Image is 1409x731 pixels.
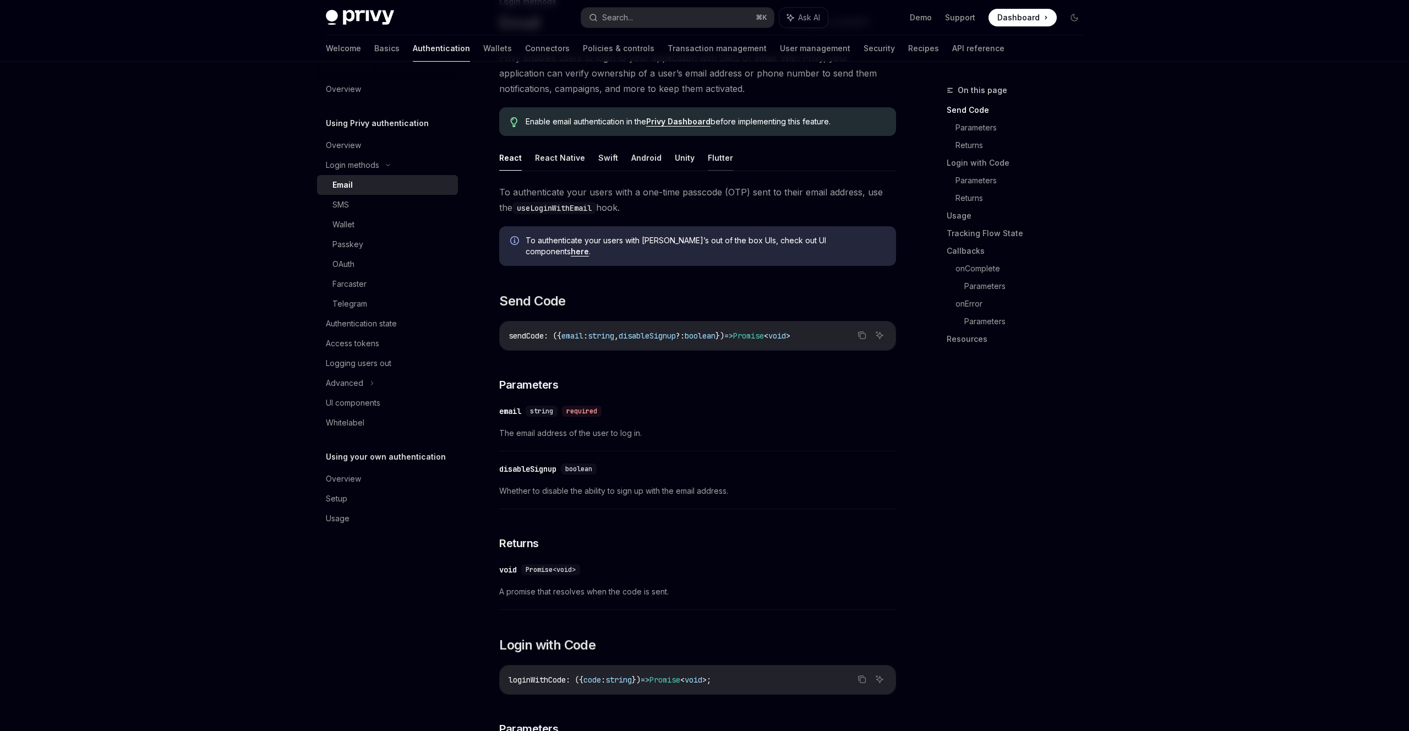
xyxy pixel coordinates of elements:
[332,218,354,231] div: Wallet
[668,35,767,62] a: Transaction management
[326,317,397,330] div: Authentication state
[676,331,685,341] span: ?:
[326,416,364,429] div: Whitelabel
[566,675,583,685] span: : ({
[510,117,518,127] svg: Tip
[332,258,354,271] div: OAuth
[413,35,470,62] a: Authentication
[317,215,458,234] a: Wallet
[958,84,1007,97] span: On this page
[864,35,895,62] a: Security
[910,12,932,23] a: Demo
[509,675,566,685] span: loginWithCode
[561,331,583,341] span: email
[632,675,641,685] span: })
[499,145,522,171] button: React
[855,672,869,686] button: Copy the contents from the code block
[724,331,733,341] span: =>
[641,675,649,685] span: =>
[317,135,458,155] a: Overview
[598,145,618,171] button: Swift
[583,331,588,341] span: :
[326,337,379,350] div: Access tokens
[685,675,702,685] span: void
[947,242,1092,260] a: Callbacks
[779,8,828,28] button: Ask AI
[947,225,1092,242] a: Tracking Flow State
[602,11,633,24] div: Search...
[702,675,707,685] span: >
[499,377,558,392] span: Parameters
[317,294,458,314] a: Telegram
[680,675,685,685] span: <
[499,564,517,575] div: void
[317,469,458,489] a: Overview
[544,331,561,341] span: : ({
[955,295,1092,313] a: onError
[798,12,820,23] span: Ask AI
[583,675,601,685] span: code
[332,277,367,291] div: Farcaster
[317,254,458,274] a: OAuth
[332,297,367,310] div: Telegram
[499,463,556,474] div: disableSignup
[317,489,458,509] a: Setup
[483,35,512,62] a: Wallets
[326,117,429,130] h5: Using Privy authentication
[955,137,1092,154] a: Returns
[646,117,711,127] a: Privy Dashboard
[326,139,361,152] div: Overview
[588,331,614,341] span: string
[332,198,349,211] div: SMS
[908,35,939,62] a: Recipes
[733,331,764,341] span: Promise
[1066,9,1083,26] button: Toggle dark mode
[955,119,1092,137] a: Parameters
[997,12,1040,23] span: Dashboard
[317,195,458,215] a: SMS
[317,413,458,433] a: Whitelabel
[872,672,887,686] button: Ask AI
[374,35,400,62] a: Basics
[499,585,896,598] span: A promise that resolves when the code is sent.
[649,675,680,685] span: Promise
[535,145,585,171] button: React Native
[317,234,458,254] a: Passkey
[945,12,975,23] a: Support
[326,377,363,390] div: Advanced
[605,675,632,685] span: string
[764,331,768,341] span: <
[614,331,619,341] span: ,
[855,328,869,342] button: Copy the contents from the code block
[326,492,347,505] div: Setup
[317,175,458,195] a: Email
[964,277,1092,295] a: Parameters
[317,274,458,294] a: Farcaster
[499,50,896,96] span: Privy enables users to login to your application with SMS or email. With Privy, your application ...
[317,314,458,334] a: Authentication state
[499,406,521,417] div: email
[631,145,662,171] button: Android
[326,450,446,463] h5: Using your own authentication
[675,145,695,171] button: Unity
[526,565,576,574] span: Promise<void>
[947,154,1092,172] a: Login with Code
[326,512,349,525] div: Usage
[326,396,380,410] div: UI components
[964,313,1092,330] a: Parameters
[525,35,570,62] a: Connectors
[952,35,1004,62] a: API reference
[780,35,850,62] a: User management
[571,247,589,257] a: here
[947,330,1092,348] a: Resources
[872,328,887,342] button: Ask AI
[716,331,724,341] span: })
[581,8,774,28] button: Search...⌘K
[499,292,566,310] span: Send Code
[756,13,767,22] span: ⌘ K
[565,465,592,473] span: boolean
[707,675,711,685] span: ;
[512,202,596,214] code: useLoginWithEmail
[955,189,1092,207] a: Returns
[317,353,458,373] a: Logging users out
